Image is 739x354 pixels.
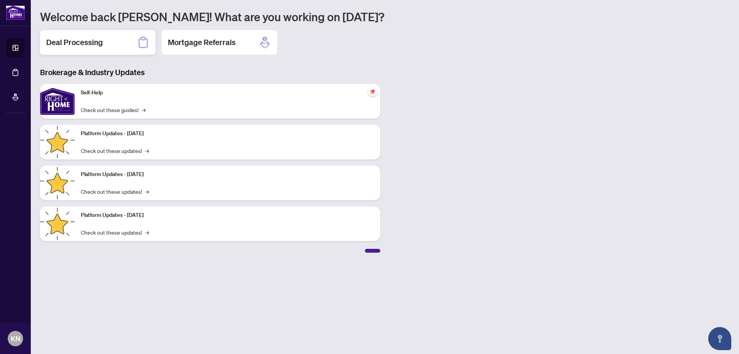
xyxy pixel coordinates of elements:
p: Platform Updates - [DATE] [81,170,374,179]
h1: Welcome back [PERSON_NAME]! What are you working on [DATE]? [40,9,730,24]
img: Platform Updates - July 21, 2025 [40,125,75,159]
p: Self-Help [81,89,374,97]
button: Open asap [708,327,731,350]
p: Platform Updates - [DATE] [81,129,374,138]
h2: Mortgage Referrals [168,37,236,48]
a: Check out these updates!→ [81,146,149,155]
img: Self-Help [40,84,75,119]
img: Platform Updates - June 23, 2025 [40,206,75,241]
h2: Deal Processing [46,37,103,48]
img: Platform Updates - July 8, 2025 [40,166,75,200]
span: → [142,106,145,114]
h3: Brokerage & Industry Updates [40,67,380,78]
span: KN [11,333,20,344]
a: Check out these guides!→ [81,106,145,114]
a: Check out these updates!→ [81,187,149,196]
span: → [145,146,149,155]
span: pushpin [368,87,377,96]
p: Platform Updates - [DATE] [81,211,374,220]
span: → [145,228,149,237]
img: logo [6,6,25,20]
a: Check out these updates!→ [81,228,149,237]
span: → [145,187,149,196]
